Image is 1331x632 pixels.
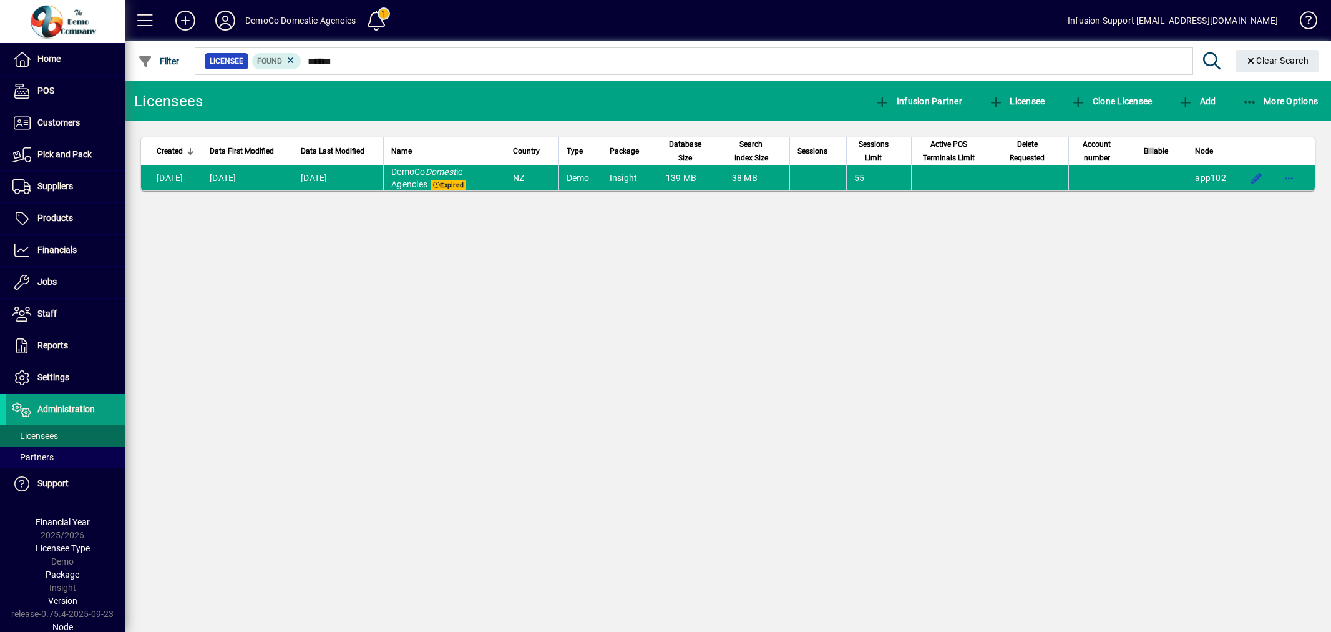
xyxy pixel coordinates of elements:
[567,144,583,158] span: Type
[293,165,383,190] td: [DATE]
[257,57,282,66] span: Found
[37,309,57,318] span: Staff
[1076,137,1128,165] div: Account number
[391,144,497,158] div: Name
[1247,168,1267,188] button: Edit
[6,171,125,202] a: Suppliers
[46,570,79,580] span: Package
[1242,96,1319,106] span: More Options
[37,245,77,255] span: Financials
[6,107,125,139] a: Customers
[301,144,376,158] div: Data Last Modified
[202,165,293,190] td: [DATE]
[141,165,202,190] td: [DATE]
[6,267,125,298] a: Jobs
[732,137,782,165] div: Search Index Size
[157,144,194,158] div: Created
[602,165,658,190] td: Insight
[245,11,356,31] div: DemoCo Domestic Agencies
[610,144,650,158] div: Package
[205,9,245,32] button: Profile
[391,144,412,158] span: Name
[6,44,125,75] a: Home
[797,144,839,158] div: Sessions
[134,91,203,111] div: Licensees
[391,167,463,189] span: DemoCo ic Agencies
[988,96,1045,106] span: Licensee
[6,447,125,468] a: Partners
[37,181,73,191] span: Suppliers
[6,330,125,362] a: Reports
[658,165,724,190] td: 139 MB
[12,452,54,462] span: Partners
[1178,96,1216,106] span: Add
[6,425,125,447] a: Licensees
[37,86,54,96] span: POS
[37,54,61,64] span: Home
[431,180,466,190] span: Expired
[1068,11,1278,31] div: Infusion Support [EMAIL_ADDRESS][DOMAIN_NAME]
[1076,137,1117,165] span: Account number
[37,372,69,382] span: Settings
[1071,96,1152,106] span: Clone Licensee
[210,144,274,158] span: Data First Modified
[875,96,962,106] span: Infusion Partner
[6,139,125,170] a: Pick and Pack
[210,144,285,158] div: Data First Modified
[37,149,92,159] span: Pick and Pack
[6,362,125,393] a: Settings
[426,167,457,177] em: Domest
[1195,144,1226,158] div: Node
[1290,2,1315,43] a: Knowledge Base
[797,144,827,158] span: Sessions
[558,165,602,190] td: Demo
[37,404,95,414] span: Administration
[732,137,771,165] span: Search Index Size
[513,144,540,158] span: Country
[12,431,58,441] span: Licensees
[37,340,68,350] span: Reports
[1005,137,1061,165] div: Delete Requested
[872,90,965,112] button: Infusion Partner
[37,277,57,287] span: Jobs
[52,622,73,632] span: Node
[1068,90,1155,112] button: Clone Licensee
[157,144,183,158] span: Created
[165,9,205,32] button: Add
[505,165,558,190] td: NZ
[6,203,125,234] a: Products
[666,137,705,165] span: Database Size
[1005,137,1050,165] span: Delete Requested
[854,137,892,165] span: Sessions Limit
[985,90,1048,112] button: Licensee
[567,144,594,158] div: Type
[1239,90,1322,112] button: More Options
[6,76,125,107] a: POS
[6,468,125,500] a: Support
[1246,56,1309,66] span: Clear Search
[919,137,989,165] div: Active POS Terminals Limit
[210,55,243,67] span: Licensee
[1175,90,1219,112] button: Add
[6,299,125,330] a: Staff
[135,50,183,72] button: Filter
[301,144,364,158] span: Data Last Modified
[36,517,90,527] span: Financial Year
[610,144,639,158] span: Package
[37,117,80,127] span: Customers
[846,165,911,190] td: 55
[1195,144,1213,158] span: Node
[1195,173,1226,183] span: app102.prod.infusionbusinesssoftware.com
[1144,144,1179,158] div: Billable
[48,596,77,606] span: Version
[919,137,978,165] span: Active POS Terminals Limit
[1144,144,1168,158] span: Billable
[37,213,73,223] span: Products
[1279,168,1299,188] button: More options
[138,56,180,66] span: Filter
[37,478,69,488] span: Support
[666,137,716,165] div: Database Size
[36,543,90,553] span: Licensee Type
[854,137,904,165] div: Sessions Limit
[1236,50,1319,72] button: Clear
